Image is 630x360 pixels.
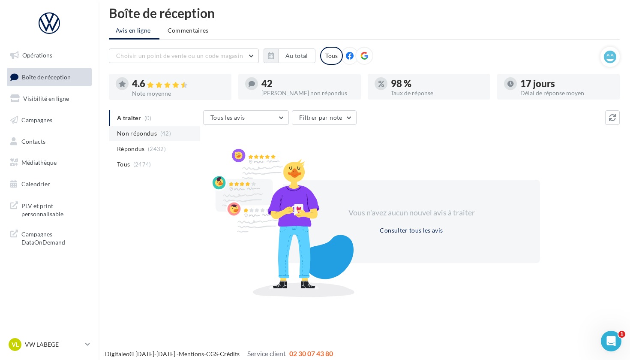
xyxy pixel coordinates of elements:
a: Crédits [220,350,240,357]
iframe: Intercom live chat [601,331,621,351]
div: Note moyenne [132,91,225,97]
a: Calendrier [5,175,93,193]
button: Consulter tous les avis [376,225,446,236]
div: Taux de réponse [391,90,483,96]
span: Non répondus [117,129,157,138]
a: Campagnes [5,111,93,129]
div: Tous [320,47,343,65]
p: VW LABEGE [25,340,82,349]
span: Choisir un point de vente ou un code magasin [116,52,243,59]
span: Campagnes [21,116,52,124]
div: Vous n'avez aucun nouvel avis à traiter [338,207,485,218]
span: Calendrier [21,180,50,188]
a: Visibilité en ligne [5,90,93,108]
div: Délai de réponse moyen [520,90,613,96]
span: Commentaires [168,26,209,35]
span: Visibilité en ligne [23,95,69,102]
span: Médiathèque [21,159,57,166]
span: 02 30 07 43 80 [289,349,333,357]
span: Campagnes DataOnDemand [21,228,88,247]
span: Opérations [22,51,52,59]
a: Campagnes DataOnDemand [5,225,93,250]
span: Service client [247,349,286,357]
span: VL [12,340,19,349]
span: Contacts [21,137,45,145]
span: 1 [618,331,625,338]
span: (2432) [148,145,166,152]
span: Répondus [117,145,145,153]
span: (2474) [133,161,151,168]
button: Au total [278,48,315,63]
div: 98 % [391,79,483,88]
div: 4.6 [132,79,225,89]
div: [PERSON_NAME] non répondus [261,90,354,96]
span: (42) [160,130,171,137]
a: CGS [206,350,218,357]
a: Médiathèque [5,154,93,172]
button: Filtrer par note [292,110,357,125]
a: VL VW LABEGE [7,336,92,353]
div: 42 [261,79,354,88]
button: Choisir un point de vente ou un code magasin [109,48,259,63]
div: 17 jours [520,79,613,88]
a: Mentions [179,350,204,357]
a: PLV et print personnalisable [5,197,93,222]
button: Au total [264,48,315,63]
div: Boîte de réception [109,6,620,19]
span: Tous les avis [210,114,245,121]
span: PLV et print personnalisable [21,200,88,218]
a: Contacts [5,133,93,151]
span: © [DATE]-[DATE] - - - [105,350,333,357]
a: Digitaleo [105,350,129,357]
span: Boîte de réception [22,73,71,80]
a: Boîte de réception [5,68,93,86]
span: Tous [117,160,130,169]
button: Tous les avis [203,110,289,125]
a: Opérations [5,46,93,64]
